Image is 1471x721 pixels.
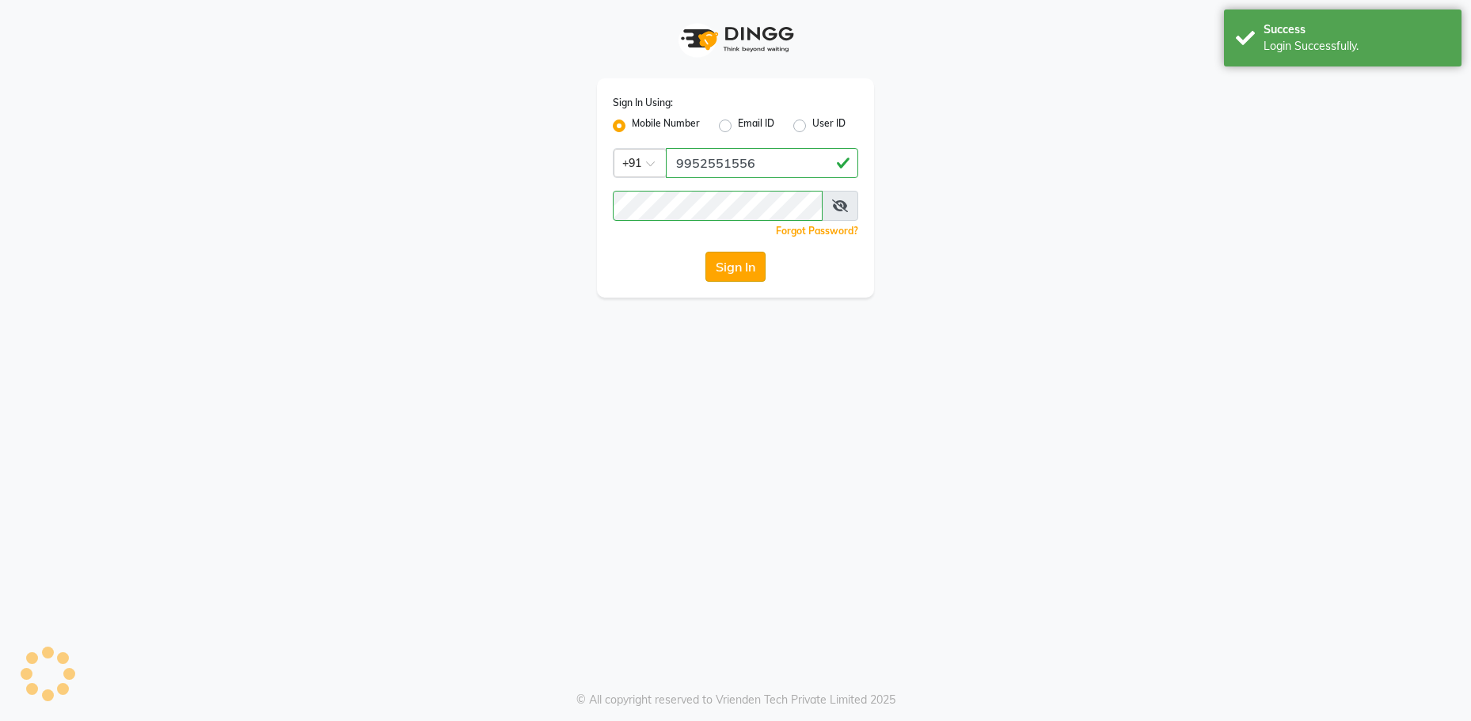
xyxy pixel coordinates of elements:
label: Email ID [738,116,774,135]
div: Login Successfully. [1264,38,1450,55]
img: logo1.svg [672,16,799,63]
label: User ID [812,116,846,135]
button: Sign In [705,252,766,282]
input: Username [666,148,858,178]
a: Forgot Password? [776,225,858,237]
input: Username [613,191,823,221]
div: Success [1264,21,1450,38]
label: Sign In Using: [613,96,673,110]
label: Mobile Number [632,116,700,135]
